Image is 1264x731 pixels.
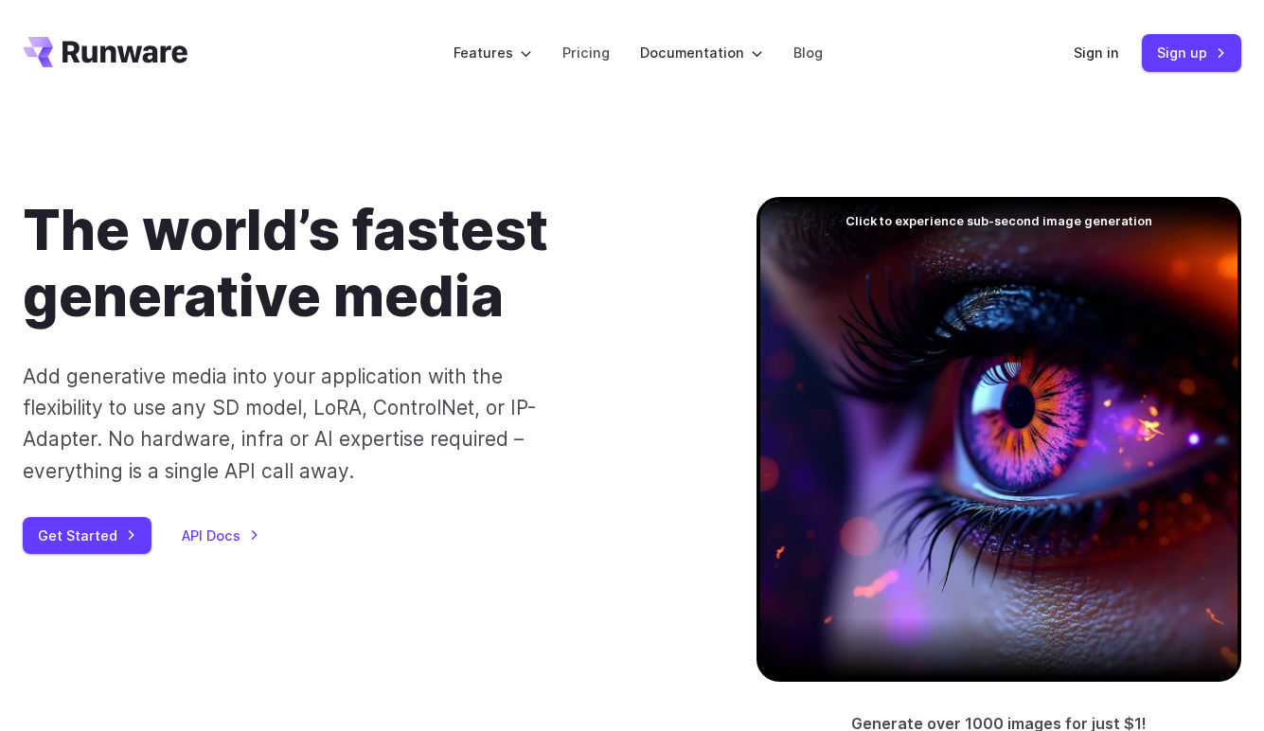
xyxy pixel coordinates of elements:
a: Blog [793,42,823,63]
label: Features [454,42,532,63]
a: Sign up [1142,34,1241,71]
h1: The world’s fastest generative media [23,197,696,330]
a: Pricing [562,42,610,63]
label: Documentation [640,42,763,63]
p: Add generative media into your application with the flexibility to use any SD model, LoRA, Contro... [23,361,561,487]
a: Sign in [1074,42,1119,63]
a: Go to / [23,37,187,67]
a: API Docs [182,525,259,546]
a: Get Started [23,517,151,554]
